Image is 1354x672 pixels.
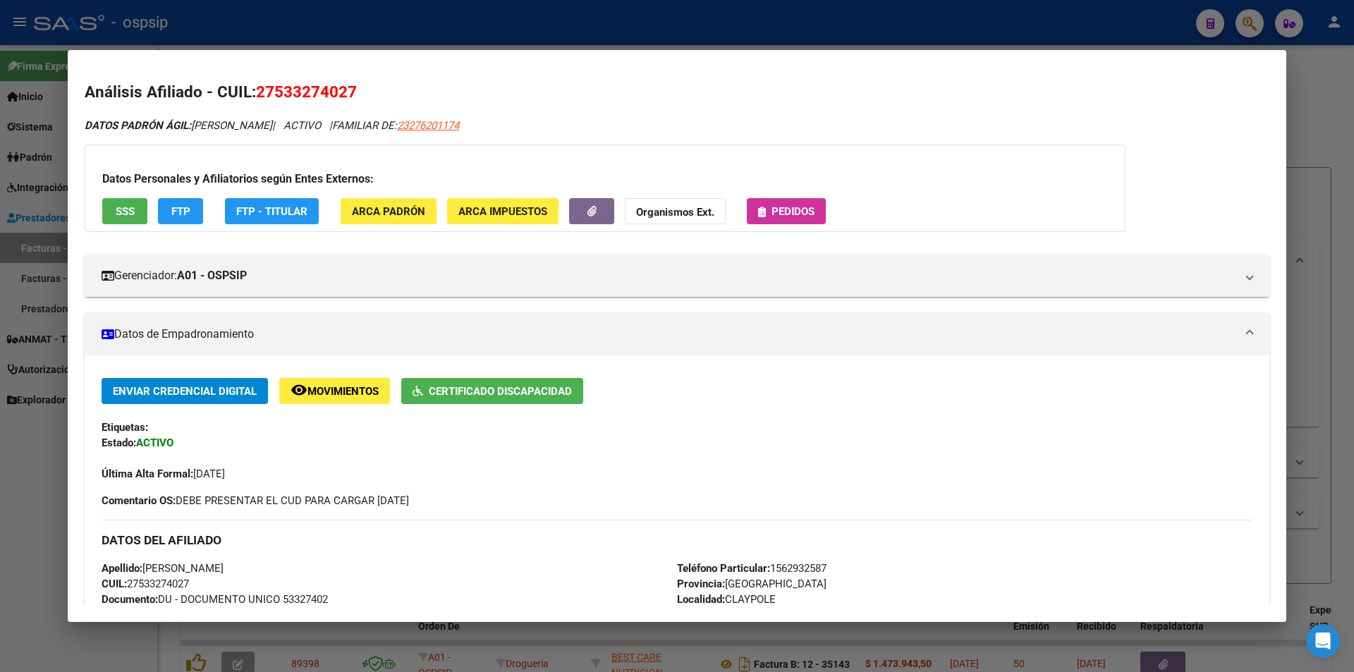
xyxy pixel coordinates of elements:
[677,593,725,606] strong: Localidad:
[236,205,307,218] span: FTP - Titular
[747,198,826,224] button: Pedidos
[177,267,247,284] strong: A01 - OSPSIP
[102,171,1108,188] h3: Datos Personales y Afiliatorios según Entes Externos:
[677,562,827,575] span: 1562932587
[85,80,1269,104] h2: Análisis Afiliado - CUIL:
[136,436,173,449] strong: ACTIVO
[636,206,714,219] strong: Organismos Ext.
[102,593,158,606] strong: Documento:
[1306,624,1340,658] div: Open Intercom Messenger
[102,493,409,508] span: DEBE PRESENTAR EL CUD PARA CARGAR [DATE]
[256,83,357,101] span: 27533274027
[677,562,770,575] strong: Teléfono Particular:
[102,532,1252,548] h3: DATOS DEL AFILIADO
[85,119,459,132] i: | ACTIVO |
[225,198,319,224] button: FTP - Titular
[677,578,725,590] strong: Provincia:
[102,267,1236,284] mat-panel-title: Gerenciador:
[332,119,459,132] span: FAMILIAR DE:
[85,255,1269,297] mat-expansion-panel-header: Gerenciador:A01 - OSPSIP
[771,205,815,218] span: Pedidos
[102,326,1236,343] mat-panel-title: Datos de Empadronamiento
[102,593,328,606] span: DU - DOCUMENTO UNICO 53327402
[341,198,437,224] button: ARCA Padrón
[102,378,268,404] button: Enviar Credencial Digital
[113,385,257,398] span: Enviar Credencial Digital
[158,198,203,224] button: FTP
[625,198,726,224] button: Organismos Ext.
[677,578,827,590] span: [GEOGRAPHIC_DATA]
[85,119,191,132] strong: DATOS PADRÓN ÁGIL:
[102,578,189,590] span: 27533274027
[116,205,135,218] span: SSS
[102,198,147,224] button: SSS
[102,578,127,590] strong: CUIL:
[352,205,425,218] span: ARCA Padrón
[307,385,379,398] span: Movimientos
[447,198,559,224] button: ARCA Impuestos
[102,468,193,480] strong: Última Alta Formal:
[85,313,1269,355] mat-expansion-panel-header: Datos de Empadronamiento
[279,378,390,404] button: Movimientos
[102,436,136,449] strong: Estado:
[102,562,142,575] strong: Apellido:
[397,119,459,132] span: 23276201174
[291,381,307,398] mat-icon: remove_red_eye
[171,205,190,218] span: FTP
[677,593,776,606] span: CLAYPOLE
[102,421,148,434] strong: Etiquetas:
[102,494,176,507] strong: Comentario OS:
[401,378,583,404] button: Certificado Discapacidad
[429,385,572,398] span: Certificado Discapacidad
[102,468,225,480] span: [DATE]
[102,562,224,575] span: [PERSON_NAME]
[458,205,547,218] span: ARCA Impuestos
[85,119,272,132] span: [PERSON_NAME]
